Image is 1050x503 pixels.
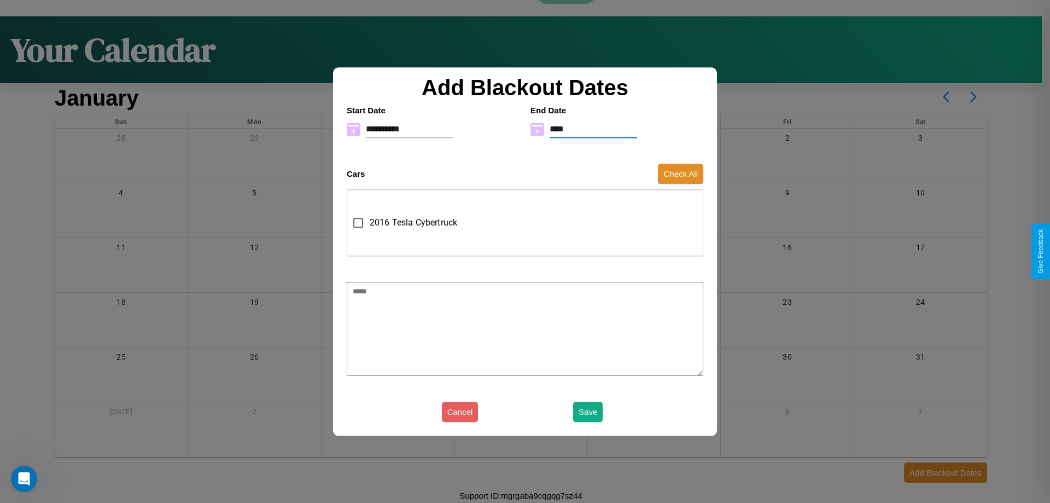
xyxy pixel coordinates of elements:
button: Cancel [442,402,479,422]
h4: Cars [347,169,365,178]
button: Save [573,402,603,422]
span: 2016 Tesla Cybertruck [370,216,457,229]
h4: End Date [530,106,703,115]
iframe: Intercom live chat [11,466,37,492]
div: Give Feedback [1037,229,1045,274]
button: Check All [658,164,703,184]
h2: Add Blackout Dates [341,76,709,100]
h4: Start Date [347,106,520,115]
